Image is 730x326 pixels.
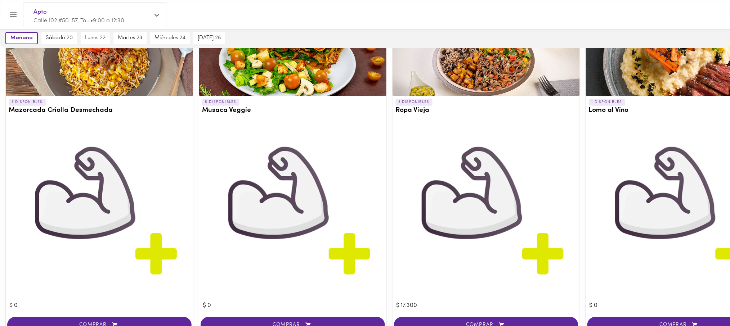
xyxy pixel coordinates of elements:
div: $ 0 [203,122,383,310]
button: [DATE] 25 [193,32,225,44]
div: $ 0 [9,122,189,310]
button: Menu [4,6,22,23]
p: 3 DISPONIBLES [395,99,433,105]
span: mañana [10,35,33,41]
button: lunes 22 [81,32,110,44]
span: Calle 102 #50-57, To... • 9:00 a 12:30 [33,18,124,24]
iframe: Messagebird Livechat Widget [688,284,723,319]
h3: Musaca Veggie [202,107,384,114]
h3: Ropa Vieja [395,107,577,114]
img: 3c9730_d571e2bb10fd466bb8d4b1f1dc8ae5fc~mv2.png [396,122,576,302]
div: $ 17.300 [396,122,576,310]
p: 5 DISPONIBLES [202,99,239,105]
button: mañana [5,32,38,44]
span: martes 23 [118,35,142,41]
img: 3c9730_d571e2bb10fd466bb8d4b1f1dc8ae5fc~mv2.png [9,122,189,302]
span: Apto [33,8,149,17]
p: 1 DISPONIBLES [589,99,625,105]
span: [DATE] 25 [198,35,221,41]
span: lunes 22 [85,35,106,41]
button: martes 23 [113,32,147,44]
span: miércoles 24 [154,35,185,41]
h3: Mazorcada Criolla Desmechada [9,107,190,114]
p: 3 DISPONIBLES [9,99,46,105]
div: Musaca Veggie [199,28,386,96]
button: miércoles 24 [150,32,190,44]
img: 3c9730_d571e2bb10fd466bb8d4b1f1dc8ae5fc~mv2.png [203,122,383,302]
span: sábado 20 [46,35,73,41]
div: Mazorcada Criolla Desmechada [6,28,193,96]
div: Ropa Vieja [393,28,580,96]
button: sábado 20 [41,32,77,44]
